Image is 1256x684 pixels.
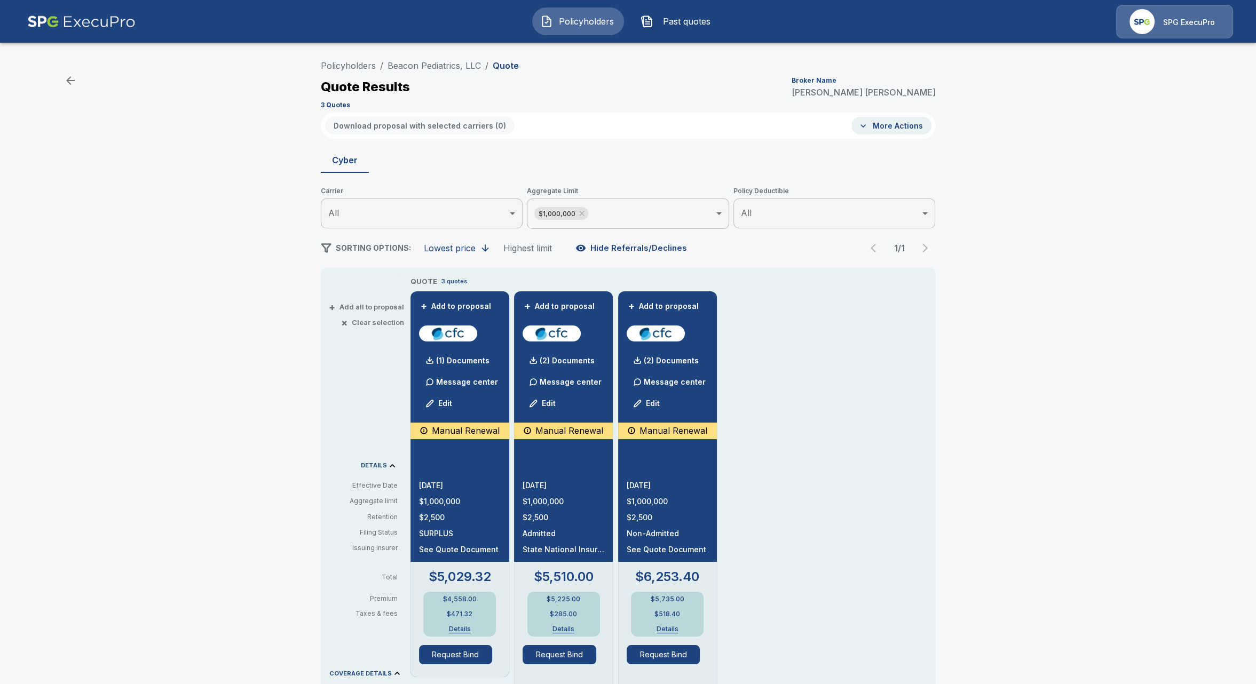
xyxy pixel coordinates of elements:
span: + [421,303,427,310]
p: Effective Date [329,481,398,490]
div: Highest limit [503,243,552,253]
img: Agency Icon [1129,9,1155,34]
p: Non-Admitted [627,530,708,537]
p: [PERSON_NAME] [PERSON_NAME] [792,88,936,97]
button: Details [438,626,481,632]
div: This quote will need to be requested to be bound [514,423,613,439]
button: Edit [629,393,665,414]
span: Request Bind [523,645,604,664]
span: All [328,208,339,218]
p: $1,000,000 [627,498,708,505]
button: Download proposal with selected carriers (0) [325,117,515,134]
li: / [485,59,488,72]
button: Hide Referrals/Declines [573,238,691,258]
p: 3 quotes [441,277,468,286]
button: +Add all to proposal [331,304,404,311]
span: × [341,319,347,326]
p: $5,225.00 [547,596,580,602]
p: SURPLUS [419,530,501,537]
div: $1,000,000 [534,207,588,220]
img: cfccyber [631,325,681,341]
p: Premium [329,595,406,602]
p: Total [329,574,406,580]
p: (1) Documents [436,357,489,364]
div: This quote will need to be requested to be bound [618,423,717,439]
button: Edit [525,393,561,414]
img: cfccyber [423,325,473,341]
p: (2) Documents [540,357,595,364]
button: Request Bind [419,645,493,664]
button: +Add to proposal [523,300,597,312]
p: Message center [644,376,706,387]
span: + [524,303,531,310]
p: Taxes & fees [329,610,406,617]
button: +Add to proposal [627,300,701,312]
span: Request Bind [627,645,708,664]
p: Retention [329,512,398,522]
p: Quote Results [321,81,410,93]
p: See Quote Document [419,546,501,553]
p: $5,029.32 [429,570,491,583]
button: +Add to proposal [419,300,494,312]
img: AA Logo [27,5,136,38]
span: Aggregate Limit [527,186,729,196]
span: Carrier [321,186,523,196]
a: Agency IconSPG ExecuPro [1116,5,1233,38]
p: Quote [493,61,519,70]
p: Admitted [523,530,604,537]
span: Past quotes [658,15,716,28]
p: $5,510.00 [534,570,594,583]
button: ×Clear selection [343,319,404,326]
button: Details [542,626,585,632]
p: $2,500 [523,514,604,521]
a: Policyholders [321,60,376,71]
nav: breadcrumb [321,59,519,72]
span: Policy Deductible [733,186,936,196]
span: SORTING OPTIONS: [336,243,411,252]
button: Policyholders IconPolicyholders [532,7,624,35]
p: Aggregate limit [329,496,398,506]
p: Manual Renewal [535,424,603,437]
p: $471.32 [447,611,472,617]
span: + [628,303,635,310]
p: (2) Documents [644,357,699,364]
img: Policyholders Icon [540,15,553,28]
span: $1,000,000 [534,208,580,220]
button: Edit [421,393,457,414]
p: $518.40 [654,611,680,617]
p: $5,735.00 [651,596,684,602]
p: Filing Status [329,528,398,537]
p: $2,500 [419,514,501,521]
img: cfccyberadmitted [527,325,576,341]
a: Beacon Pediatrics, LLC [388,60,481,71]
span: + [329,304,335,311]
p: $285.00 [550,611,577,617]
p: 3 Quotes [321,102,350,108]
p: See Quote Document [627,546,708,553]
img: Past quotes Icon [641,15,653,28]
p: 1 / 1 [889,244,910,252]
button: Past quotes IconPast quotes [633,7,724,35]
div: This quote will need to be requested to be bound [410,423,509,439]
span: Request Bind [419,645,501,664]
p: [DATE] [627,482,708,489]
button: Request Bind [523,645,596,664]
span: Policyholders [557,15,616,28]
p: [DATE] [419,482,501,489]
button: More Actions [851,117,931,134]
p: Issuing Insurer [329,543,398,553]
span: All [741,208,752,218]
p: $4,558.00 [443,596,477,602]
p: Message center [540,376,602,387]
button: Cyber [321,147,369,173]
p: $1,000,000 [523,498,604,505]
div: Lowest price [424,243,476,253]
p: SPG ExecuPro [1163,17,1215,28]
p: Broker Name [792,77,836,84]
p: Manual Renewal [639,424,707,437]
p: $1,000,000 [419,498,501,505]
p: DETAILS [361,463,387,468]
p: $6,253.40 [635,570,699,583]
